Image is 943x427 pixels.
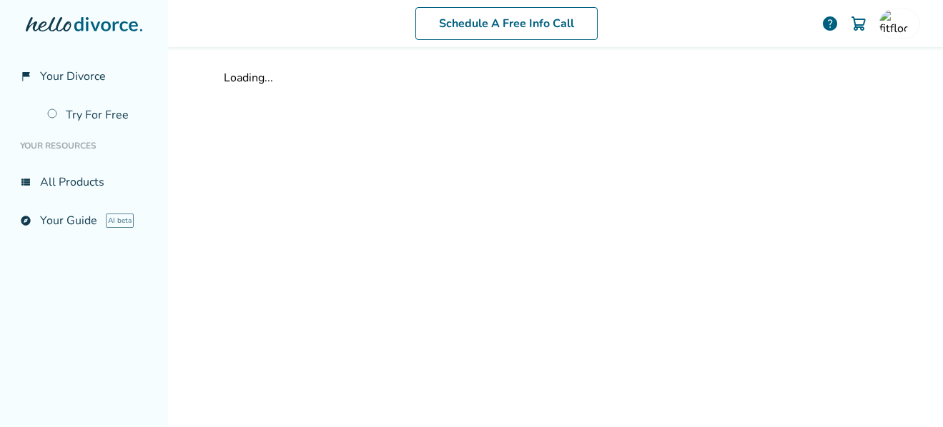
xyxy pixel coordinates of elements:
[20,176,31,188] span: view_list
[20,71,31,82] span: flag_2
[11,60,157,93] a: flag_2Your Divorce
[11,204,157,237] a: exploreYour GuideAI beta
[106,213,134,228] span: AI beta
[821,15,839,32] a: help
[11,166,157,199] a: view_listAll Products
[20,215,31,226] span: explore
[39,99,157,131] a: Try For Free
[879,9,908,38] img: fitfloors@yahoo.com
[11,131,157,160] li: Your Resources
[415,7,598,40] a: Schedule A Free Info Call
[40,69,106,84] span: Your Divorce
[850,15,867,32] img: Cart
[224,70,887,86] div: Loading...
